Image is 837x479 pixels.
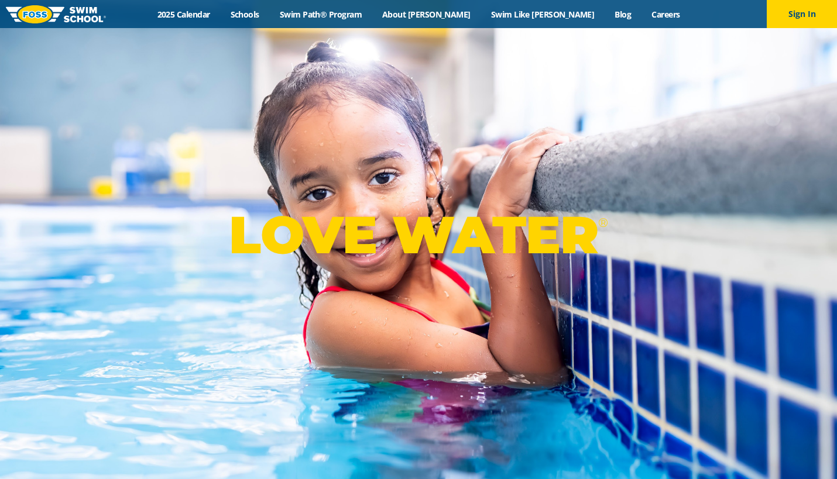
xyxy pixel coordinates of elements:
[6,5,106,23] img: FOSS Swim School Logo
[598,215,608,230] sup: ®
[605,9,642,20] a: Blog
[642,9,690,20] a: Careers
[372,9,481,20] a: About [PERSON_NAME]
[481,9,605,20] a: Swim Like [PERSON_NAME]
[147,9,220,20] a: 2025 Calendar
[269,9,372,20] a: Swim Path® Program
[229,204,608,266] p: LOVE WATER
[220,9,269,20] a: Schools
